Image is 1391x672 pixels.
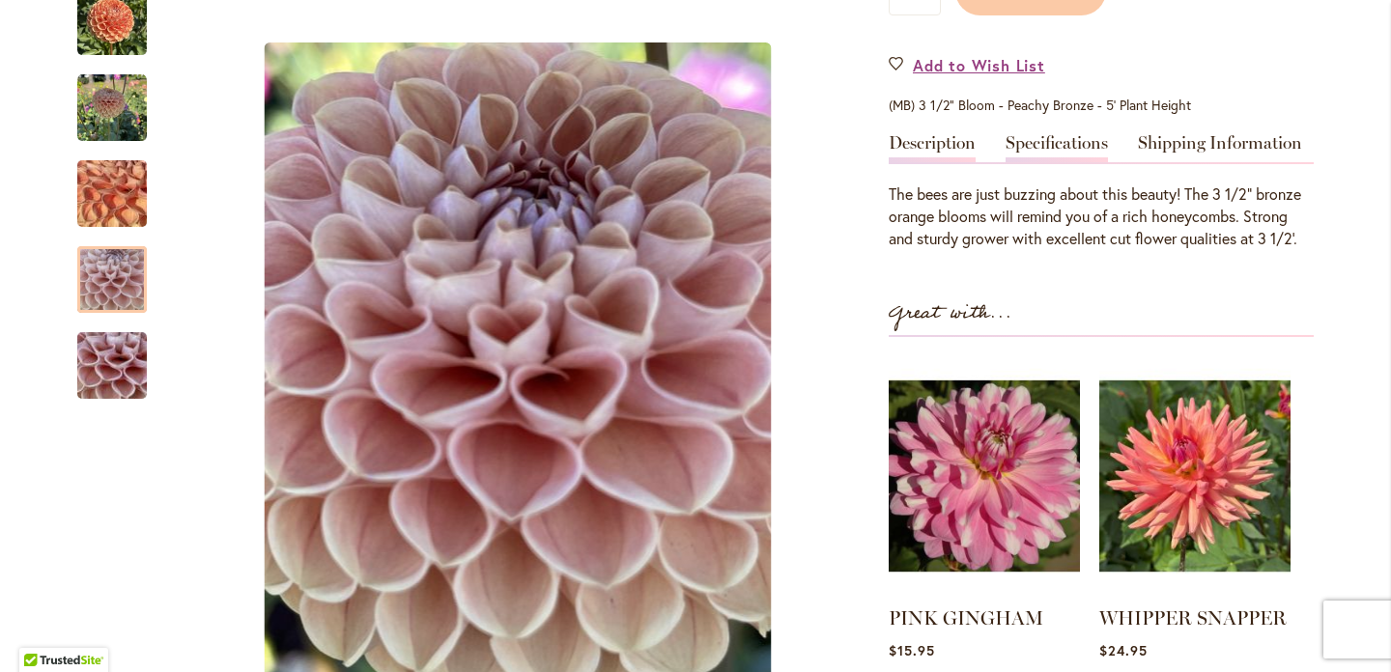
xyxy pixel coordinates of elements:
span: $15.95 [889,641,935,659]
a: WHIPPER SNAPPER [1099,606,1287,630]
a: Add to Wish List [889,54,1045,76]
a: PINK GINGHAM [889,606,1043,630]
iframe: Launch Accessibility Center [14,603,69,658]
a: Description [889,134,976,162]
strong: Great with... [889,297,1012,329]
div: BEE HIVE [77,313,147,399]
div: BEE HIVE [77,227,166,313]
img: PINK GINGHAM [889,356,1080,596]
a: Shipping Information [1138,134,1302,162]
img: BEE HIVE [43,314,182,418]
img: WHIPPER SNAPPER [1099,356,1291,596]
div: BEE HIVE [77,55,166,141]
span: Add to Wish List [913,54,1045,76]
p: (MB) 3 1/2" Bloom - Peachy Bronze - 5' Plant Height [889,96,1314,115]
span: $24.95 [1099,641,1148,659]
img: BEE HIVE [43,142,182,246]
div: Detailed Product Info [889,134,1314,250]
img: BEE HIVE [77,73,147,143]
div: BEE HIVE [77,141,166,227]
div: The bees are just buzzing about this beauty! The 3 1/2” bronze orange blooms will remind you of a... [889,183,1314,250]
a: Specifications [1006,134,1108,162]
